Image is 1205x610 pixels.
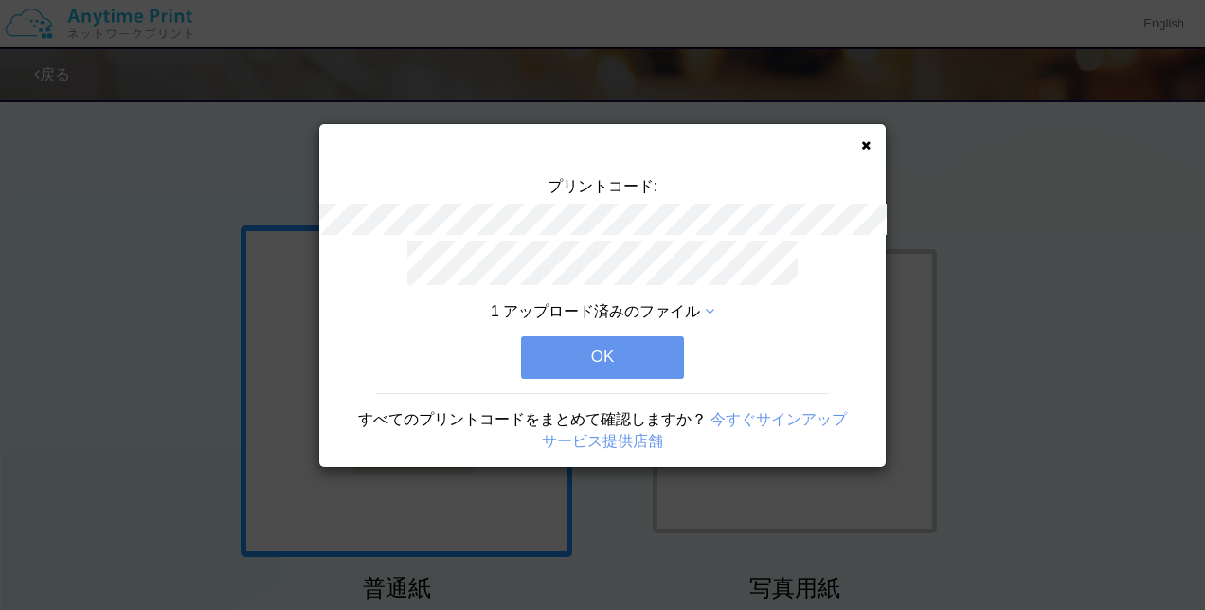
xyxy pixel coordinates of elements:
a: サービス提供店舗 [542,433,663,449]
span: すべてのプリントコードをまとめて確認しますか？ [358,411,707,427]
button: OK [521,336,684,378]
span: 1 アップロード済みのファイル [491,303,700,319]
span: プリントコード: [548,178,657,194]
a: 今すぐサインアップ [710,411,847,427]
